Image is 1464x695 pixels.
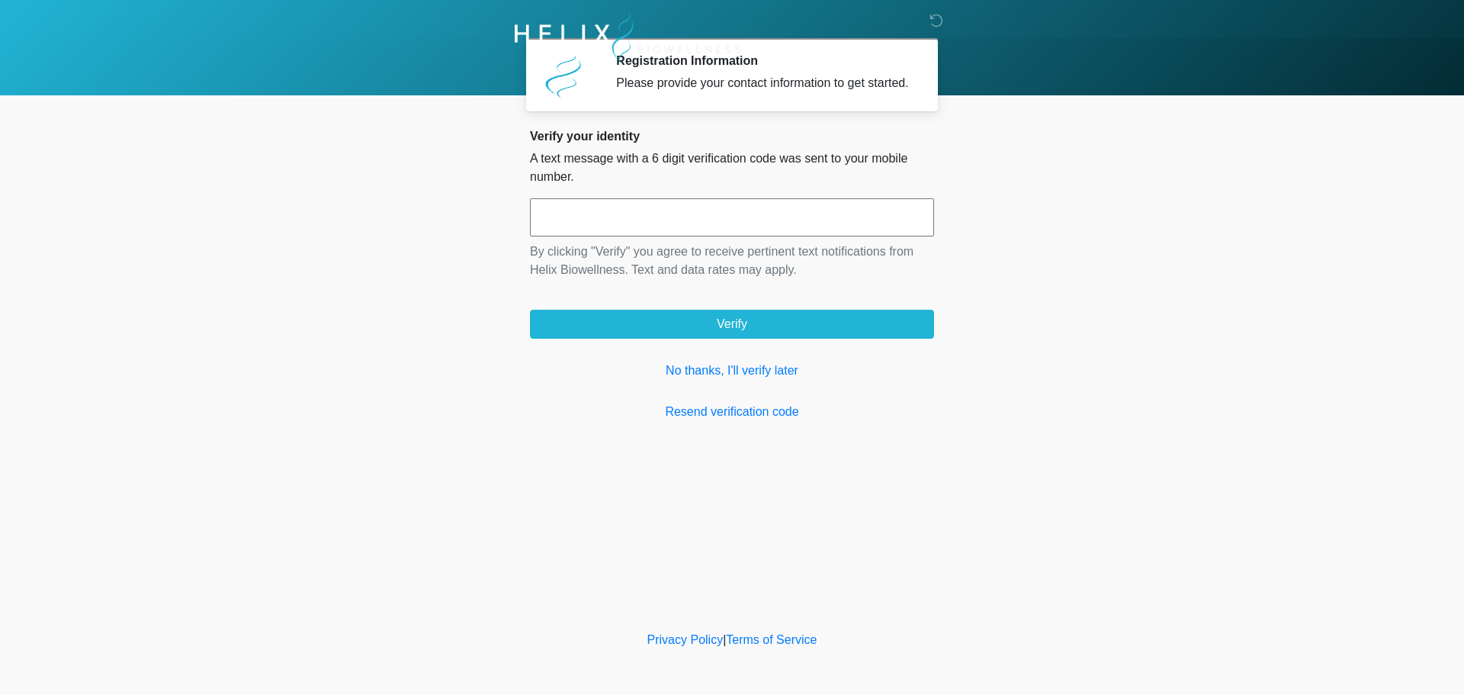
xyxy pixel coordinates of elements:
p: By clicking "Verify" you agree to receive pertinent text notifications from Helix Biowellness. Te... [530,243,934,279]
button: Verify [530,310,934,339]
a: No thanks, I'll verify later [530,362,934,380]
a: | [723,633,726,646]
img: Helix Biowellness Logo [515,11,741,66]
a: Privacy Policy [647,633,724,646]
h2: Verify your identity [530,129,934,143]
div: Please provide your contact information to get started. [616,74,911,92]
a: Resend verification code [530,403,934,421]
a: Terms of Service [726,633,817,646]
p: A text message with a 6 digit verification code was sent to your mobile number. [530,150,934,186]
